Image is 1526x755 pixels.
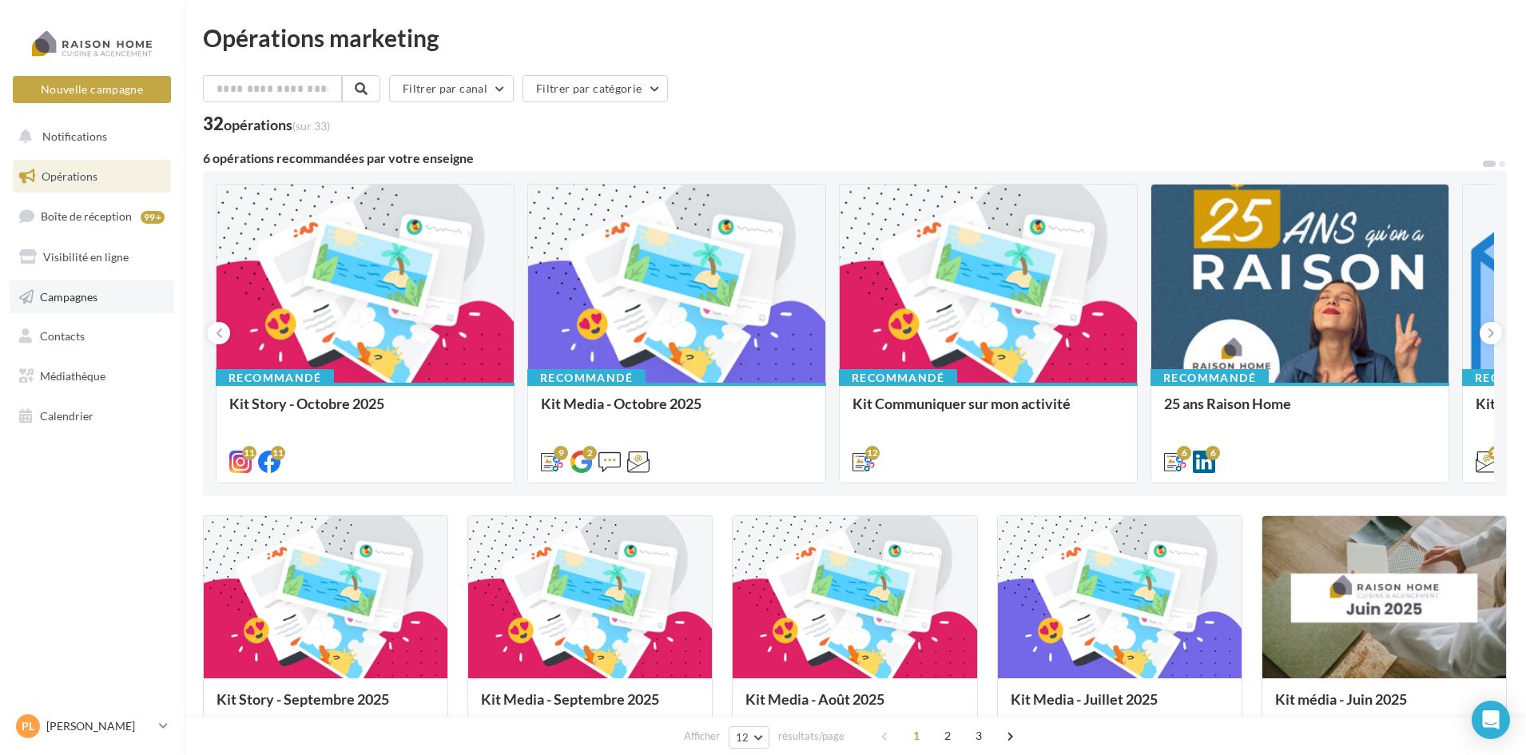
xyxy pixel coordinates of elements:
[1275,691,1493,723] div: Kit média - Juin 2025
[736,731,749,744] span: 12
[582,446,597,460] div: 2
[904,723,929,749] span: 1
[10,280,174,314] a: Campagnes
[729,726,769,749] button: 12
[1164,395,1436,427] div: 25 ans Raison Home
[41,209,132,223] span: Boîte de réception
[10,160,174,193] a: Opérations
[40,369,105,383] span: Médiathèque
[865,446,880,460] div: 12
[541,395,813,427] div: Kit Media - Octobre 2025
[42,169,97,183] span: Opérations
[935,723,960,749] span: 2
[46,718,153,734] p: [PERSON_NAME]
[40,409,93,423] span: Calendrier
[229,395,501,427] div: Kit Story - Octobre 2025
[1488,446,1503,460] div: 12
[10,240,174,274] a: Visibilité en ligne
[40,289,97,303] span: Campagnes
[745,691,964,723] div: Kit Media - Août 2025
[292,119,330,133] span: (sur 33)
[10,399,174,433] a: Calendrier
[481,691,699,723] div: Kit Media - Septembre 2025
[141,211,165,224] div: 99+
[216,369,334,387] div: Recommandé
[684,729,720,744] span: Afficher
[203,152,1481,165] div: 6 opérations recommandées par votre enseigne
[13,76,171,103] button: Nouvelle campagne
[10,199,174,233] a: Boîte de réception99+
[242,446,256,460] div: 11
[1150,369,1269,387] div: Recommandé
[224,117,330,132] div: opérations
[10,320,174,353] a: Contacts
[43,250,129,264] span: Visibilité en ligne
[1206,446,1220,460] div: 6
[217,691,435,723] div: Kit Story - Septembre 2025
[389,75,514,102] button: Filtrer par canal
[966,723,992,749] span: 3
[42,129,107,143] span: Notifications
[10,120,168,153] button: Notifications
[203,26,1507,50] div: Opérations marketing
[1011,691,1229,723] div: Kit Media - Juillet 2025
[13,711,171,741] a: PL [PERSON_NAME]
[203,115,330,133] div: 32
[852,395,1124,427] div: Kit Communiquer sur mon activité
[523,75,668,102] button: Filtrer par catégorie
[22,718,34,734] span: PL
[271,446,285,460] div: 11
[10,360,174,393] a: Médiathèque
[1177,446,1191,460] div: 6
[40,329,85,343] span: Contacts
[527,369,646,387] div: Recommandé
[778,729,844,744] span: résultats/page
[1472,701,1510,739] div: Open Intercom Messenger
[554,446,568,460] div: 9
[839,369,957,387] div: Recommandé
